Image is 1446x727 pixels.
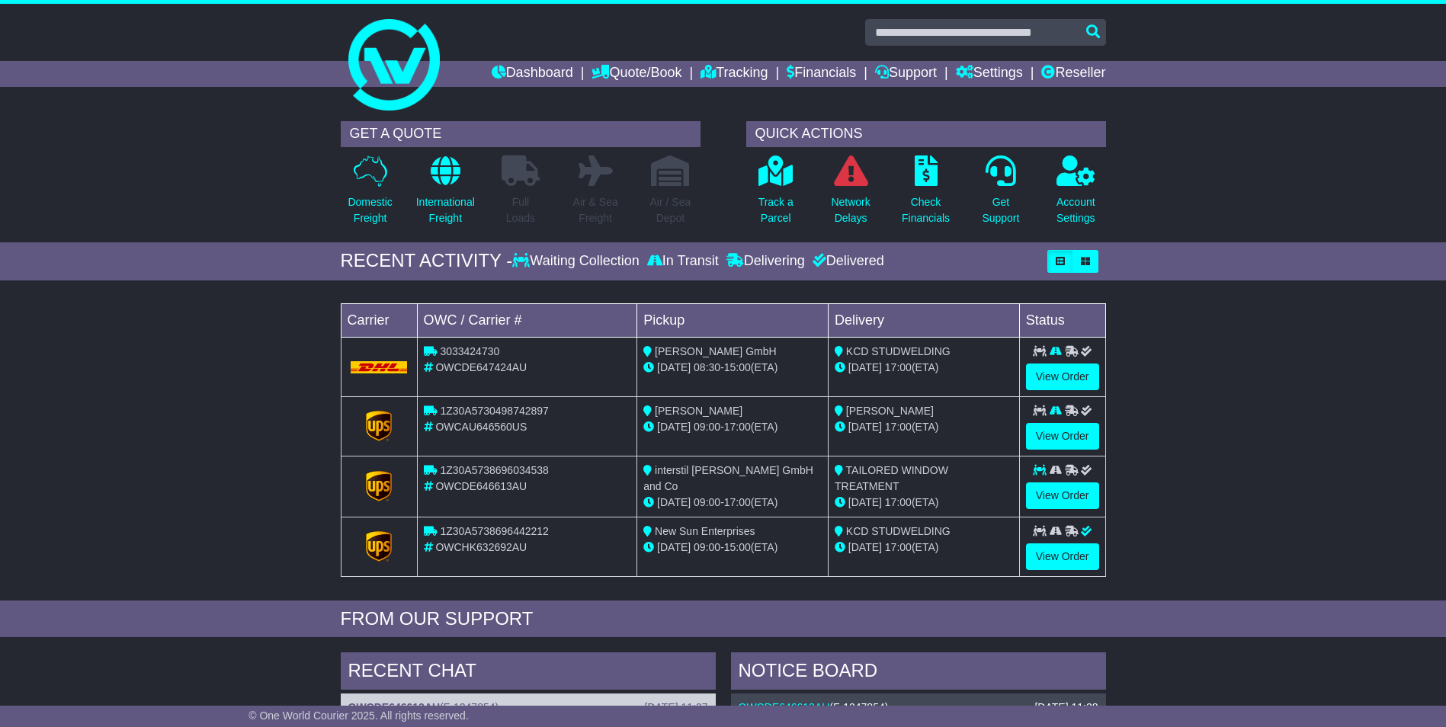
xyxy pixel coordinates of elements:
span: 1Z30A5738696034538 [440,464,548,476]
span: [DATE] [657,361,691,373]
span: 17:00 [885,361,912,373]
a: View Order [1026,482,1099,509]
span: 1Z30A5730498742897 [440,405,548,417]
p: Air / Sea Depot [650,194,691,226]
div: (ETA) [835,419,1013,435]
div: RECENT ACTIVITY - [341,250,513,272]
div: (ETA) [835,540,1013,556]
span: [DATE] [848,541,882,553]
img: GetCarrierServiceLogo [366,471,392,501]
span: 17:00 [885,541,912,553]
span: KCD STUDWELDING [846,525,951,537]
span: [PERSON_NAME] [846,405,934,417]
span: OWCAU646560US [435,421,527,433]
span: New Sun Enterprises [655,525,755,537]
a: OWCDE646613AU [739,701,830,713]
span: 17:00 [885,496,912,508]
span: [PERSON_NAME] [655,405,742,417]
span: [DATE] [657,541,691,553]
td: Pickup [637,303,829,337]
a: GetSupport [981,155,1020,235]
span: OWCDE646613AU [435,480,527,492]
div: - (ETA) [643,419,822,435]
span: 09:00 [694,421,720,433]
div: Delivering [723,253,809,270]
a: Reseller [1041,61,1105,87]
p: Air & Sea Freight [573,194,618,226]
div: In Transit [643,253,723,270]
div: RECENT CHAT [341,652,716,693]
div: NOTICE BOARD [731,652,1106,693]
span: TAILORED WINDOW TREATMENT [835,464,948,492]
span: 3033424730 [440,345,499,357]
div: [DATE] 11:28 [1034,701,1098,714]
span: [DATE] [657,496,691,508]
a: Tracking [701,61,768,87]
div: GET A QUOTE [341,121,701,147]
div: Delivered [809,253,884,270]
p: Get Support [982,194,1019,226]
span: OWCDE647424AU [435,361,527,373]
a: Dashboard [492,61,573,87]
a: View Order [1026,423,1099,450]
a: Settings [956,61,1023,87]
p: Full Loads [502,194,540,226]
a: InternationalFreight [415,155,476,235]
span: [DATE] [848,421,882,433]
img: DHL.png [351,361,408,373]
span: 17:00 [724,421,751,433]
a: Track aParcel [758,155,794,235]
span: interstil [PERSON_NAME] GmbH and Co [643,464,813,492]
a: NetworkDelays [830,155,870,235]
div: ( ) [739,701,1098,714]
a: CheckFinancials [901,155,951,235]
span: [DATE] [657,421,691,433]
p: International Freight [416,194,475,226]
span: 17:00 [885,421,912,433]
div: - (ETA) [643,360,822,376]
div: QUICK ACTIONS [746,121,1106,147]
div: Waiting Collection [512,253,643,270]
span: KCD STUDWELDING [846,345,951,357]
div: [DATE] 11:27 [644,701,707,714]
span: F-1247854 [833,701,885,713]
a: Support [875,61,937,87]
p: Check Financials [902,194,950,226]
span: F-1247854 [444,701,495,713]
span: [DATE] [848,496,882,508]
a: View Order [1026,363,1099,390]
span: 09:00 [694,541,720,553]
a: Quote/Book [592,61,681,87]
a: AccountSettings [1056,155,1096,235]
div: (ETA) [835,360,1013,376]
p: Network Delays [831,194,870,226]
span: 08:30 [694,361,720,373]
span: [PERSON_NAME] GmbH [655,345,776,357]
a: View Order [1026,543,1099,570]
td: OWC / Carrier # [417,303,637,337]
span: 1Z30A5738696442212 [440,525,548,537]
span: 15:00 [724,361,751,373]
a: OWCDE646613AU [348,701,441,713]
p: Domestic Freight [348,194,392,226]
span: 15:00 [724,541,751,553]
td: Carrier [341,303,417,337]
a: Financials [787,61,856,87]
span: 17:00 [724,496,751,508]
span: © One World Courier 2025. All rights reserved. [248,709,469,722]
img: GetCarrierServiceLogo [366,531,392,562]
td: Delivery [828,303,1019,337]
span: [DATE] [848,361,882,373]
p: Track a Parcel [758,194,794,226]
div: (ETA) [835,495,1013,511]
td: Status [1019,303,1105,337]
div: - (ETA) [643,540,822,556]
img: GetCarrierServiceLogo [366,411,392,441]
p: Account Settings [1056,194,1095,226]
span: OWCHK632692AU [435,541,527,553]
div: - (ETA) [643,495,822,511]
a: DomesticFreight [347,155,393,235]
div: FROM OUR SUPPORT [341,608,1106,630]
span: 09:00 [694,496,720,508]
div: ( ) [348,701,708,714]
